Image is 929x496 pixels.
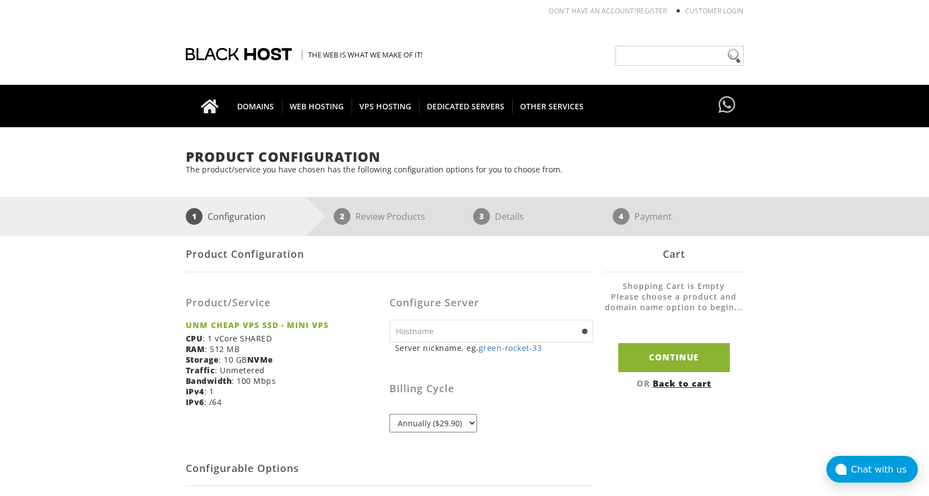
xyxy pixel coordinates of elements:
[495,208,524,225] p: Details
[186,297,381,309] h3: Product/Service
[618,343,730,372] input: Continue
[389,383,593,394] h3: Billing Cycle
[389,297,593,309] h3: Configure Server
[229,99,282,114] span: DOMAINS
[479,343,542,353] a: green-rocket-33
[604,236,744,272] div: Cart
[186,150,744,164] h1: Product Configuration
[186,164,744,175] p: The product/service you have chosen has the following configuration options for you to choose from.
[389,320,593,343] input: Hostname
[302,50,422,60] span: The Web is what we make of it!
[473,208,490,225] span: 3
[190,85,230,127] a: Go to homepage
[419,99,513,114] span: DEDICATED SERVERS
[247,354,273,365] b: NVMe
[186,452,593,486] h2: Configurable Options
[229,85,282,127] a: DOMAINS
[512,85,591,127] a: OTHER SERVICES
[334,208,350,225] span: 2
[419,85,513,127] a: DEDICATED SERVERS
[653,378,711,389] a: Back to cart
[282,85,352,127] a: WEB HOSTING
[532,6,667,16] li: Don't have an account?
[395,343,593,353] small: Server nickname, eg.
[186,344,205,354] b: RAM
[352,85,420,127] a: VPS HOSTING
[615,46,744,66] input: Need help?
[186,281,389,416] div: : 1 vCore SHARED : 512 MB : 10 GB : Unmetered : 100 Mbps : 1 : /64
[186,375,232,386] b: Bandwidth
[851,464,918,475] div: Chat with us
[208,208,266,225] p: Configuration
[716,85,738,126] a: Have questions?
[186,333,203,344] b: CPU
[637,6,667,16] a: REGISTER
[355,208,425,225] p: Review Products
[826,456,918,483] button: Chat with us
[186,320,381,330] strong: UNM CHEAP VPS SSD - MINI VPS
[186,365,215,375] b: Traffic
[604,281,744,324] li: Shopping Cart is Empty Please choose a product and domain name option to begin...
[685,6,743,16] a: Customer Login
[186,386,204,397] b: IPv4
[186,236,593,272] div: Product Configuration
[613,208,629,225] span: 4
[352,99,420,114] span: VPS HOSTING
[512,99,591,114] span: OTHER SERVICES
[186,208,203,225] span: 1
[604,378,744,389] div: OR
[282,99,352,114] span: WEB HOSTING
[186,354,219,365] b: Storage
[186,397,204,407] b: IPv6
[634,208,672,225] p: Payment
